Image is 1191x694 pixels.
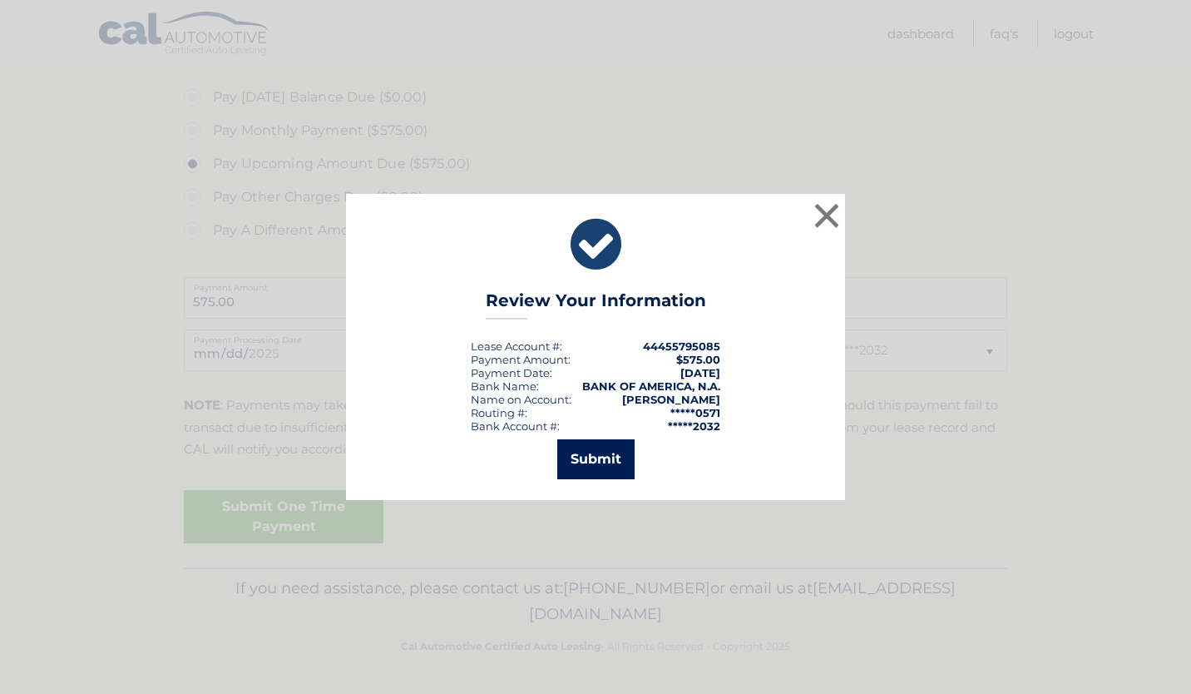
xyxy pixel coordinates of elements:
div: Payment Amount: [471,353,571,366]
strong: 44455795085 [643,340,720,353]
div: : [471,366,552,379]
span: Payment Date [471,366,550,379]
div: Bank Account #: [471,419,560,433]
div: Routing #: [471,406,527,419]
div: Bank Name: [471,379,539,393]
div: Lease Account #: [471,340,562,353]
div: Name on Account: [471,393,571,406]
strong: BANK OF AMERICA, N.A. [582,379,720,393]
span: [DATE] [680,366,720,379]
span: $575.00 [676,353,720,366]
button: × [810,199,843,232]
strong: [PERSON_NAME] [622,393,720,406]
h3: Review Your Information [486,290,706,320]
button: Submit [557,439,635,479]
